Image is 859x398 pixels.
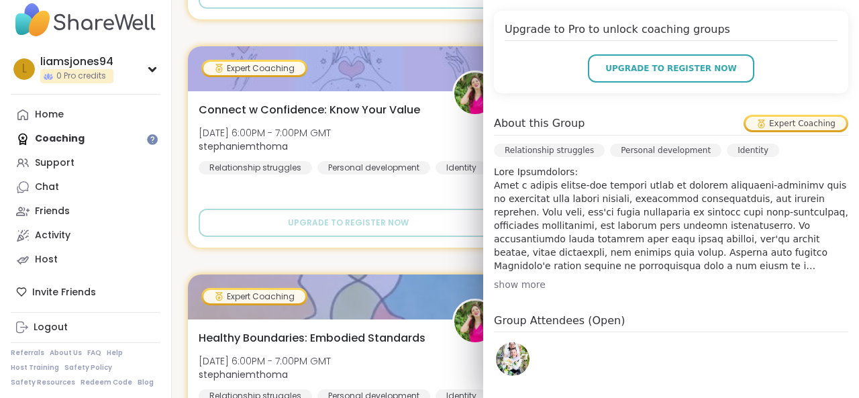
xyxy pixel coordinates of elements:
span: [DATE] 6:00PM - 7:00PM GMT [199,126,331,140]
div: Expert Coaching [203,290,305,303]
a: Referrals [11,348,44,358]
div: Expert Coaching [746,117,846,130]
div: Activity [35,229,70,242]
p: Lore Ipsumdolors: Amet c adipis elitse-doe tempori utlab et dolorem aliquaeni-adminimv quis no ex... [494,165,848,272]
a: About Us [50,348,82,358]
span: Connect w Confidence: Know Your Value [199,102,420,118]
span: Healthy Boundaries: Embodied Standards [199,330,425,346]
a: Host Training [11,363,59,372]
a: Friends [11,199,160,223]
div: Logout [34,321,68,334]
a: Support [11,151,160,175]
a: Logout [11,315,160,340]
img: JollyJessie38 [496,342,529,376]
a: Safety Policy [64,363,112,372]
div: Personal development [610,144,721,157]
div: Friends [35,205,70,218]
button: Upgrade to register now [199,209,498,237]
a: Chat [11,175,160,199]
div: liamsjones94 [40,54,113,69]
h4: About this Group [494,115,585,132]
div: Identity [727,144,779,157]
span: Upgrade to register now [605,62,737,74]
b: stephaniemthoma [199,140,288,153]
iframe: Spotlight [147,134,158,145]
span: 0 Pro credits [56,70,106,82]
b: stephaniemthoma [199,368,288,381]
div: Relationship struggles [494,144,605,157]
a: Blog [138,378,154,387]
img: stephaniemthoma [454,301,496,342]
a: Home [11,103,160,127]
div: Home [35,108,64,121]
div: Chat [35,181,59,194]
a: JollyJessie38 [494,340,532,378]
div: Host [35,253,58,266]
span: l [22,60,27,78]
a: Activity [11,223,160,248]
h4: Upgrade to Pro to unlock coaching groups [505,21,838,41]
div: Relationship struggles [199,161,312,175]
div: Expert Coaching [203,62,305,75]
h4: Group Attendees (Open) [494,313,848,332]
div: Personal development [317,161,430,175]
span: [DATE] 6:00PM - 7:00PM GMT [199,354,331,368]
button: Upgrade to register now [588,54,754,83]
div: Support [35,156,74,170]
img: stephaniemthoma [454,72,496,114]
div: Invite Friends [11,280,160,304]
a: Host [11,248,160,272]
a: FAQ [87,348,101,358]
span: Upgrade to register now [288,217,409,229]
div: show more [494,278,848,291]
a: Redeem Code [81,378,132,387]
a: Help [107,348,123,358]
div: Identity [436,161,487,175]
a: Safety Resources [11,378,75,387]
